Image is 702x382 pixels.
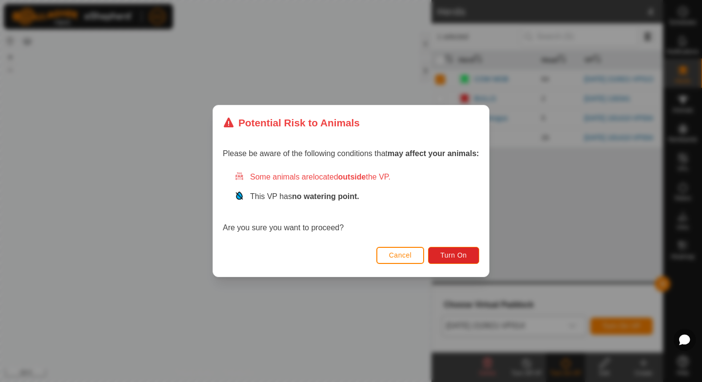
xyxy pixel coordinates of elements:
span: Please be aware of the following conditions that [223,149,479,158]
strong: may affect your animals: [388,149,479,158]
div: Some animals are [234,171,479,183]
div: Are you sure you want to proceed? [223,171,479,234]
span: Turn On [441,251,467,259]
span: located the VP. [313,173,390,181]
div: Potential Risk to Animals [223,115,360,130]
strong: no watering point. [292,192,359,201]
span: This VP has [250,192,359,201]
button: Cancel [376,247,425,264]
span: Cancel [389,251,412,259]
strong: outside [338,173,366,181]
button: Turn On [429,247,479,264]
